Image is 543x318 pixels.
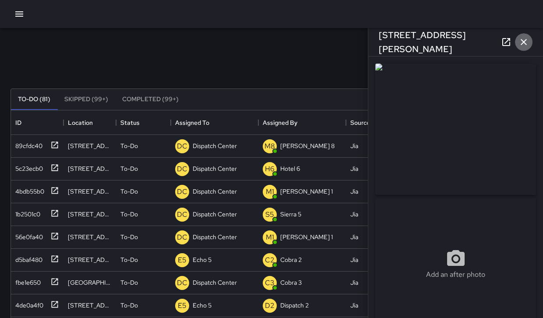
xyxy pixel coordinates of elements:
div: Assigned By [258,110,346,135]
p: M1 [266,232,274,243]
div: Jia [350,164,358,173]
div: Location [63,110,116,135]
div: Location [68,110,93,135]
div: ID [15,110,21,135]
p: Hotel 6 [280,164,300,173]
div: Jia [350,255,358,264]
div: 1633 San Pablo Avenue [68,301,112,310]
div: d5baf480 [12,252,42,264]
div: Source [350,110,370,135]
p: Dispatch Center [193,164,237,173]
div: Jia [350,278,358,287]
div: 180 Grand Avenue [68,233,112,241]
p: [PERSON_NAME] 1 [280,233,333,241]
p: Cobra 2 [280,255,302,264]
div: fbe1e650 [12,275,41,287]
div: Jia [350,233,358,241]
button: To-Do (81) [11,89,57,110]
p: C3 [265,278,275,288]
div: 1221 Broadway [68,255,112,264]
div: Status [116,110,171,135]
p: To-Do [120,255,138,264]
div: 89cfdc40 [12,138,42,150]
p: Dispatch Center [193,233,237,241]
p: S5 [265,209,274,220]
p: To-Do [120,187,138,196]
div: Assigned By [263,110,297,135]
p: Echo 5 [193,301,212,310]
div: Assigned To [175,110,209,135]
button: Completed (99+) [115,89,186,110]
button: Skipped (99+) [57,89,115,110]
div: Jia [350,141,358,150]
div: Jia [350,301,358,310]
p: DC [177,164,187,174]
p: C2 [265,255,275,265]
p: M1 [266,187,274,197]
div: Status [120,110,140,135]
p: DC [177,232,187,243]
div: 56e0fa40 [12,229,43,241]
p: To-Do [120,141,138,150]
p: Dispatch Center [193,278,237,287]
p: [PERSON_NAME] 1 [280,187,333,196]
p: Dispatch Center [193,141,237,150]
p: To-Do [120,301,138,310]
p: DC [177,209,187,220]
p: [PERSON_NAME] 8 [280,141,335,150]
p: To-Do [120,164,138,173]
div: ID [11,110,63,135]
div: Jia [350,187,358,196]
p: E5 [178,255,187,265]
p: DC [177,278,187,288]
p: To-Do [120,233,138,241]
div: Assigned To [171,110,258,135]
div: 423 7th Street [68,164,112,173]
div: 1b2501c0 [12,206,40,219]
p: To-Do [120,210,138,219]
div: 1645 Telegraph Avenue [68,141,112,150]
p: D2 [265,300,275,311]
p: To-Do [120,278,138,287]
div: 4bdb55b0 [12,184,44,196]
p: E5 [178,300,187,311]
p: Dispatch Center [193,187,237,196]
p: M8 [264,141,275,152]
p: DC [177,187,187,197]
p: Dispatch 2 [280,301,309,310]
p: Cobra 3 [280,278,302,287]
div: 5c23ecb0 [12,161,43,173]
div: 180 Grand Avenue [68,187,112,196]
p: Echo 5 [193,255,212,264]
p: Sierra 5 [280,210,301,219]
div: 260 Frank H. Ogawa Plaza [68,210,112,219]
p: H6 [265,164,275,174]
div: Jia [350,210,358,219]
p: Dispatch Center [193,210,237,219]
div: 4de0a4f0 [12,297,43,310]
p: DC [177,141,187,152]
div: Source [346,110,374,135]
div: 357 19th Street [68,278,112,287]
